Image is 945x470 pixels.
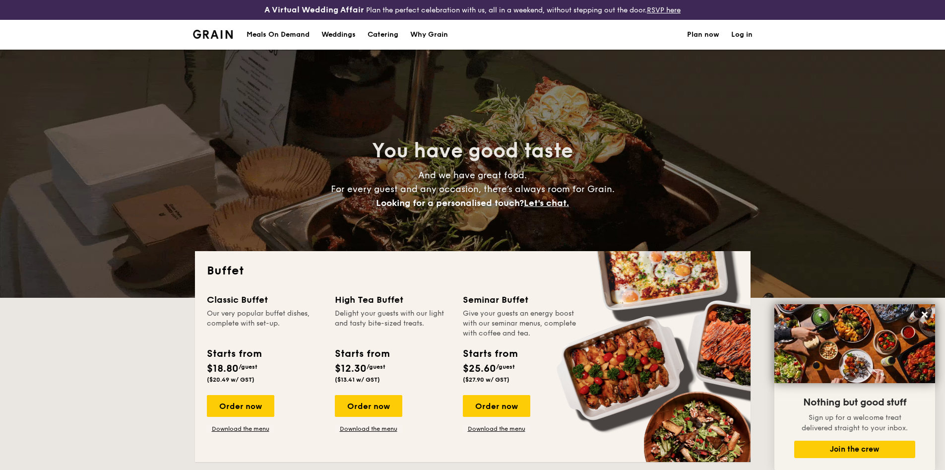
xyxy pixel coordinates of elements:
button: Join the crew [794,441,915,458]
span: And we have great food. For every guest and any occasion, there’s always room for Grain. [331,170,615,208]
a: Download the menu [463,425,530,433]
span: Nothing but good stuff [803,397,906,408]
div: Meals On Demand [247,20,310,50]
a: RSVP here [647,6,681,14]
span: ($27.90 w/ GST) [463,376,509,383]
div: Starts from [207,346,261,361]
div: Give your guests an energy boost with our seminar menus, complete with coffee and tea. [463,309,579,338]
a: Meals On Demand [241,20,315,50]
span: Looking for a personalised touch? [376,198,524,208]
span: Sign up for a welcome treat delivered straight to your inbox. [802,413,908,432]
a: Download the menu [335,425,402,433]
div: Why Grain [410,20,448,50]
span: /guest [367,363,385,370]
span: Let's chat. [524,198,569,208]
div: Weddings [321,20,356,50]
span: $12.30 [335,363,367,375]
a: Why Grain [404,20,454,50]
div: Starts from [335,346,389,361]
span: /guest [239,363,257,370]
div: Delight your guests with our light and tasty bite-sized treats. [335,309,451,338]
img: Grain [193,30,233,39]
div: High Tea Buffet [335,293,451,307]
a: Weddings [315,20,362,50]
div: Starts from [463,346,517,361]
img: DSC07876-Edit02-Large.jpeg [774,304,935,383]
div: Seminar Buffet [463,293,579,307]
span: $25.60 [463,363,496,375]
a: Catering [362,20,404,50]
span: $18.80 [207,363,239,375]
div: Order now [335,395,402,417]
h1: Catering [368,20,398,50]
button: Close [917,307,933,323]
a: Log in [731,20,753,50]
div: Our very popular buffet dishes, complete with set-up. [207,309,323,338]
a: Plan now [687,20,719,50]
span: /guest [496,363,515,370]
span: ($20.49 w/ GST) [207,376,254,383]
a: Logotype [193,30,233,39]
div: Order now [463,395,530,417]
h2: Buffet [207,263,739,279]
div: Classic Buffet [207,293,323,307]
span: ($13.41 w/ GST) [335,376,380,383]
h4: A Virtual Wedding Affair [264,4,364,16]
div: Plan the perfect celebration with us, all in a weekend, without stepping out the door. [187,4,758,16]
a: Download the menu [207,425,274,433]
span: You have good taste [372,139,573,163]
div: Order now [207,395,274,417]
